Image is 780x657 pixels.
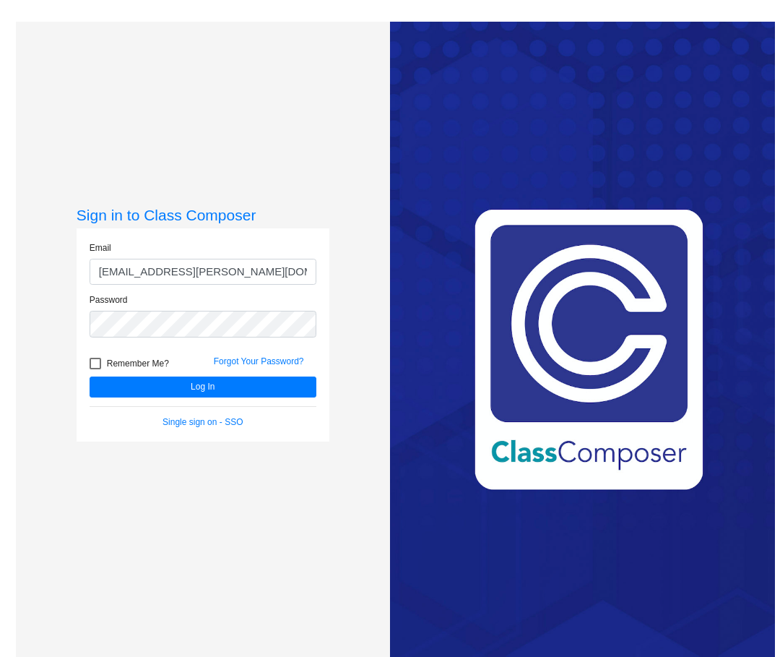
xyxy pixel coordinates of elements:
button: Log In [90,377,316,398]
span: Remember Me? [107,355,169,372]
label: Password [90,293,128,306]
h3: Sign in to Class Composer [77,206,329,224]
a: Single sign on - SSO [162,417,243,427]
label: Email [90,241,111,254]
a: Forgot Your Password? [214,356,304,366]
